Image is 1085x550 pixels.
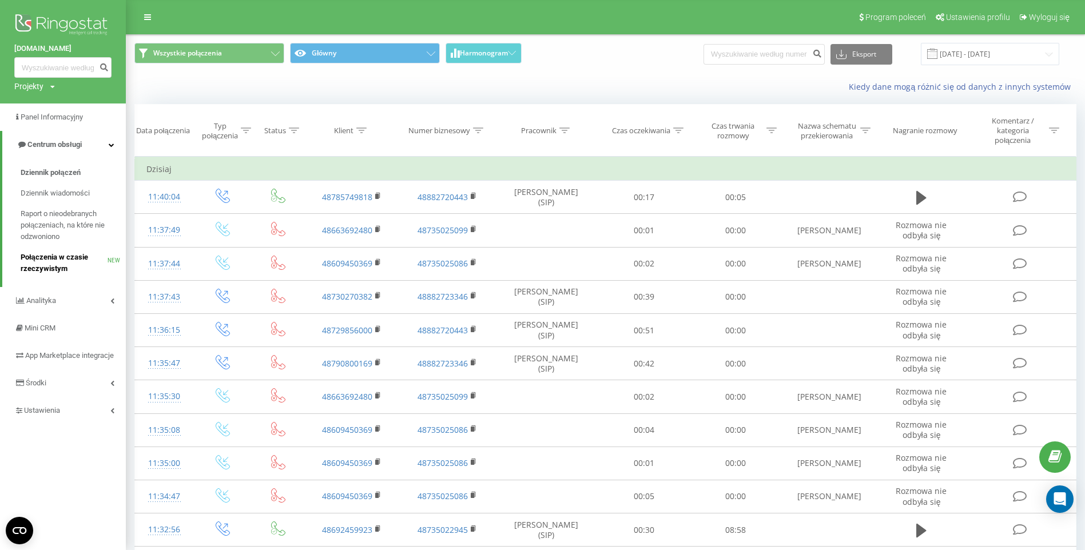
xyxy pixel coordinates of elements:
td: 00:05 [690,181,782,214]
span: Rozmowa nie odbyła się [896,386,947,407]
td: 00:51 [598,314,690,347]
td: 08:58 [690,513,782,547]
a: Dziennik połączeń [21,162,126,183]
a: 48735025086 [418,457,468,468]
a: Raport o nieodebranych połączeniach, na które nie odzwoniono [21,204,126,247]
span: Rozmowa nie odbyła się [896,452,947,473]
div: 11:36:15 [146,319,182,341]
td: 00:01 [598,214,690,247]
span: Rozmowa nie odbyła się [896,485,947,507]
div: 11:37:43 [146,286,182,308]
td: 00:00 [690,447,782,480]
div: Numer biznesowy [408,126,470,135]
button: Open CMP widget [6,517,33,544]
a: 48729856000 [322,325,372,336]
td: 00:01 [598,447,690,480]
a: 48735025099 [418,225,468,236]
td: 00:00 [690,413,782,447]
input: Wyszukiwanie według numeru [704,44,825,65]
span: Rozmowa nie odbyła się [896,253,947,274]
td: 00:00 [690,480,782,513]
span: Harmonogram [460,49,508,57]
div: Nagranie rozmowy [893,126,957,135]
a: Kiedy dane mogą różnić się od danych z innych systemów [849,81,1076,92]
a: 48882723346 [418,358,468,369]
td: [PERSON_NAME] [782,413,877,447]
input: Wyszukiwanie według numeru [14,57,112,78]
td: 00:30 [598,513,690,547]
span: Mini CRM [25,324,55,332]
button: Wszystkie połączenia [134,43,284,63]
a: 48785749818 [322,192,372,202]
td: [PERSON_NAME] (SIP) [495,280,598,313]
span: Panel Informacyjny [21,113,83,121]
span: Środki [26,378,46,387]
a: 48882720443 [418,325,468,336]
a: 48692459923 [322,524,372,535]
a: 48609450369 [322,258,372,269]
div: Pracownik [521,126,557,135]
img: Ringostat logo [14,11,112,40]
div: 11:37:44 [146,253,182,275]
td: [PERSON_NAME] (SIP) [495,314,598,347]
td: [PERSON_NAME] [782,447,877,480]
div: Status [264,126,286,135]
div: 11:35:30 [146,385,182,408]
span: Połączenia w czasie rzeczywistym [21,252,108,274]
td: 00:00 [690,247,782,280]
span: Analityka [26,296,56,305]
a: 48735025099 [418,391,468,402]
a: [DOMAIN_NAME] [14,43,112,54]
a: 48663692480 [322,225,372,236]
a: 48735025086 [418,491,468,501]
td: 00:04 [598,413,690,447]
td: [PERSON_NAME] [782,247,877,280]
div: Komentarz / kategoria połączenia [979,116,1046,145]
div: 11:40:04 [146,186,182,208]
td: Dzisiaj [135,158,1076,181]
span: Wszystkie połączenia [153,49,222,58]
span: Ustawienia [24,406,60,415]
button: Główny [290,43,440,63]
div: 11:35:47 [146,352,182,374]
td: 00:00 [690,280,782,313]
td: 00:00 [690,380,782,413]
div: Czas trwania rozmowy [702,121,764,141]
span: App Marketplace integracje [25,351,114,360]
div: 11:32:56 [146,519,182,541]
td: 00:17 [598,181,690,214]
span: Dziennik połączeń [21,167,81,178]
td: 00:42 [598,347,690,380]
a: Centrum obsługi [2,131,126,158]
a: 48609450369 [322,424,372,435]
span: Rozmowa nie odbyła się [896,353,947,374]
div: Nazwa schematu przekierowania [796,121,857,141]
span: Program poleceń [865,13,926,22]
td: 00:00 [690,347,782,380]
a: Dziennik wiadomości [21,183,126,204]
td: 00:02 [598,247,690,280]
span: Rozmowa nie odbyła się [896,419,947,440]
span: Dziennik wiadomości [21,188,90,199]
td: [PERSON_NAME] [782,214,877,247]
a: 48735022945 [418,524,468,535]
div: Typ połączenia [202,121,238,141]
a: 48882723346 [418,291,468,302]
a: Połączenia w czasie rzeczywistymNEW [21,247,126,279]
a: 48609450369 [322,457,372,468]
td: 00:00 [690,314,782,347]
div: 11:35:08 [146,419,182,441]
td: [PERSON_NAME] (SIP) [495,347,598,380]
a: 48663692480 [322,391,372,402]
td: 00:39 [598,280,690,313]
a: 48790800169 [322,358,372,369]
td: 00:00 [690,214,782,247]
span: Centrum obsługi [27,140,82,149]
div: 11:37:49 [146,219,182,241]
span: Rozmowa nie odbyła się [896,220,947,241]
a: 48735025086 [418,258,468,269]
div: Open Intercom Messenger [1046,485,1074,513]
div: 11:35:00 [146,452,182,475]
div: Czas oczekiwania [612,126,670,135]
td: 00:05 [598,480,690,513]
